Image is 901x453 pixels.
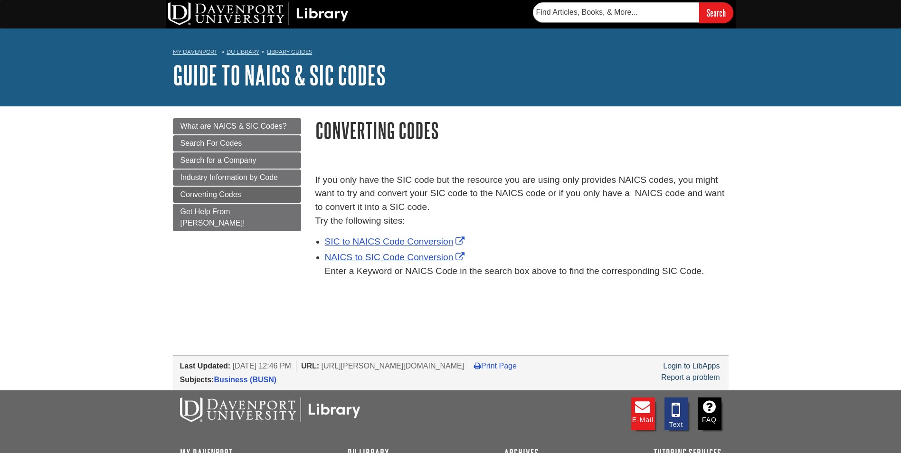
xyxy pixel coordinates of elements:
a: Search For Codes [173,135,301,151]
a: Get Help From [PERSON_NAME]! [173,204,301,231]
span: [URL][PERSON_NAME][DOMAIN_NAME] [322,362,465,370]
div: Enter a Keyword or NAICS Code in the search box above to find the corresponding SIC Code. [325,264,729,278]
span: Get Help From [PERSON_NAME]! [180,208,245,227]
a: My Davenport [173,48,217,56]
div: Guide Page Menu [173,118,301,231]
span: URL: [301,362,319,370]
nav: breadcrumb [173,46,729,61]
a: Library Guides [267,48,312,55]
i: Print Page [474,362,481,369]
span: What are NAICS & SIC Codes? [180,122,287,130]
span: Subjects: [180,376,214,384]
a: Converting Codes [173,187,301,203]
a: Business (BUSN) [214,376,277,384]
span: Search For Codes [180,139,242,147]
span: Search for a Company [180,156,256,164]
span: [DATE] 12:46 PM [233,362,291,370]
span: Industry Information by Code [180,173,278,181]
a: Industry Information by Code [173,170,301,186]
a: Print Page [474,362,517,370]
a: FAQ [698,397,721,430]
span: Converting Codes [180,190,241,198]
a: Guide to NAICS & SIC Codes [173,60,386,90]
a: E-mail [631,397,655,430]
a: Text [664,397,688,430]
a: What are NAICS & SIC Codes? [173,118,301,134]
a: Login to LibApps [663,362,720,370]
a: DU Library [227,48,259,55]
img: DU Library [168,2,349,25]
form: Searches DU Library's articles, books, and more [533,2,733,23]
a: NAICS to SIC Code Conversion [325,252,467,262]
img: DU Libraries [180,397,360,422]
a: Search for a Company [173,152,301,169]
span: Last Updated: [180,362,231,370]
a: Report a problem [661,373,720,381]
h1: Converting Codes [315,118,729,142]
a: SIC to NAICS Code Conversion [325,236,467,246]
input: Search [699,2,733,23]
input: Find Articles, Books, & More... [533,2,699,22]
p: If you only have the SIC code but the resource you are using only provides NAICS codes, you might... [315,173,729,228]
